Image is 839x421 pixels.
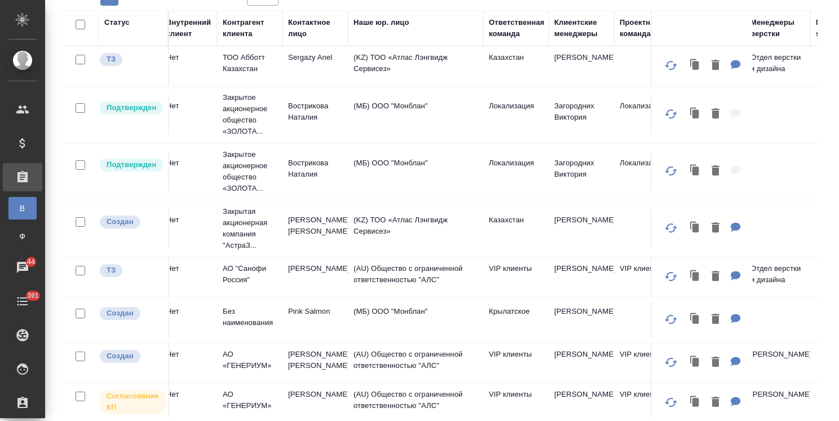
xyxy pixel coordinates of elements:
[282,343,348,383] td: [PERSON_NAME] [PERSON_NAME]
[706,391,725,414] button: Удалить
[14,203,31,214] span: В
[657,52,685,79] button: Обновить
[483,46,549,86] td: Казахстан
[750,389,805,400] p: [PERSON_NAME]
[107,308,134,319] p: Создан
[750,17,805,40] div: Менеджеры верстки
[8,225,37,248] a: Ф
[614,152,679,191] td: Локализация
[166,52,211,63] p: Нет
[282,46,348,86] td: Sergazy Anel
[223,92,277,137] p: Закрытое акционерное общество «ЗОЛОТА...
[107,102,156,113] p: Подтвержден
[99,263,162,278] div: Выставляет КМ при отправке заказа на расчет верстке (для тикета) или для уточнения сроков на прои...
[223,17,277,40] div: Контрагент клиента
[166,214,211,226] p: Нет
[706,308,725,331] button: Удалить
[549,46,614,86] td: [PERSON_NAME]
[282,95,348,134] td: Вострикова Наталия
[657,263,685,290] button: Обновить
[99,157,162,173] div: Выставляет КМ после уточнения всех необходимых деталей и получения согласия клиента на запуск. С ...
[348,300,483,340] td: (МБ) ООО "Монблан"
[706,54,725,77] button: Удалить
[657,349,685,376] button: Обновить
[348,95,483,134] td: (МБ) ООО "Монблан"
[166,100,211,112] p: Нет
[107,391,159,413] p: Согласование КП
[223,349,277,371] p: АО «ГЕНЕРИУМ»
[107,54,116,65] p: ТЗ
[282,300,348,340] td: Pink Salmon
[657,306,685,333] button: Обновить
[685,391,706,414] button: Клонировать
[348,343,483,383] td: (AU) Общество с ограниченной ответственностью "АЛС"
[549,209,614,248] td: [PERSON_NAME]
[554,17,608,40] div: Клиентские менеджеры
[104,17,130,28] div: Статус
[685,308,706,331] button: Клонировать
[8,197,37,220] a: В
[549,343,614,383] td: [PERSON_NAME]
[223,149,277,194] p: Закрытое акционерное общество «ЗОЛОТА...
[107,265,116,276] p: ТЗ
[99,349,162,364] div: Выставляется автоматически при создании заказа
[223,263,277,286] p: АО "Санофи Россия"
[706,217,725,240] button: Удалить
[706,160,725,183] button: Удалить
[348,46,483,86] td: (KZ) ТОО «Атлас Лэнгвидж Сервисез»
[483,257,549,297] td: VIP клиенты
[483,209,549,248] td: Казахстан
[166,349,211,360] p: Нет
[107,159,156,170] p: Подтвержден
[348,257,483,297] td: (AU) Общество с ограниченной ответственностью "АЛС"
[706,265,725,288] button: Удалить
[223,306,277,328] p: Без наименования
[348,152,483,191] td: (МБ) ООО "Монблан"
[620,17,674,40] div: Проектная команда
[685,160,706,183] button: Клонировать
[549,95,614,134] td: Загородних Виктория
[750,349,805,360] p: [PERSON_NAME]
[99,306,162,321] div: Выставляется автоматически при создании заказа
[750,52,805,74] p: Отдел верстки и дизайна
[725,308,747,331] button: Для КМ: от КВ: на англ и зпк , ответ на почту, перевод нужен к 20.09. удобна белорусская
[166,306,211,317] p: Нет
[706,351,725,374] button: Удалить
[223,389,277,411] p: АО «ГЕНЕРИУМ»
[614,343,679,383] td: VIP клиенты
[20,256,42,267] span: 44
[14,231,31,242] span: Ф
[657,157,685,185] button: Обновить
[657,389,685,416] button: Обновить
[99,214,162,230] div: Выставляется автоматически при создании заказа
[282,257,348,297] td: [PERSON_NAME]
[166,263,211,274] p: Нет
[166,157,211,169] p: Нет
[20,290,46,301] span: 391
[750,263,805,286] p: Отдел верстки и дизайна
[549,300,614,340] td: [PERSON_NAME]
[166,17,211,40] div: Внутренний клиент
[354,17,409,28] div: Наше юр. лицо
[223,52,277,74] p: ТОО Абботт Казахстан
[549,257,614,297] td: [PERSON_NAME]
[107,350,134,362] p: Создан
[685,265,706,288] button: Клонировать
[685,217,706,240] button: Клонировать
[99,52,162,67] div: Выставляет КМ при отправке заказа на расчет верстке (для тикета) или для уточнения сроков на прои...
[483,300,549,340] td: Крылатское
[107,216,134,227] p: Создан
[685,103,706,126] button: Клонировать
[483,343,549,383] td: VIP клиенты
[657,214,685,242] button: Обновить
[348,209,483,248] td: (KZ) ТОО «Атлас Лэнгвидж Сервисез»
[706,103,725,126] button: Удалить
[3,253,42,282] a: 44
[99,100,162,116] div: Выставляет КМ после уточнения всех необходимых деталей и получения согласия клиента на запуск. С ...
[223,206,277,251] p: Закрытая акционерная компания "АстраЗ...
[614,257,679,297] td: VIP клиенты
[489,17,545,40] div: Ответственная команда
[725,391,747,414] button: Для КМ: Лимирис (раствор)_сертификаты_перевод
[166,389,211,400] p: Нет
[288,17,342,40] div: Контактное лицо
